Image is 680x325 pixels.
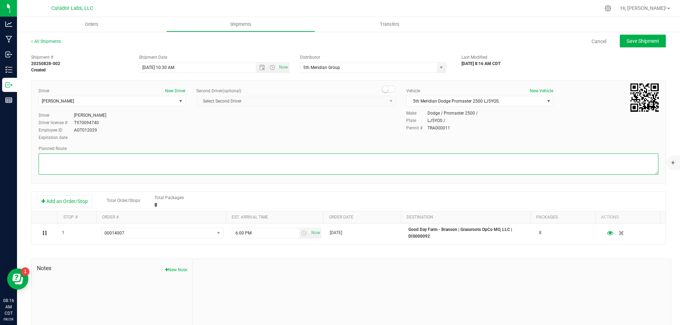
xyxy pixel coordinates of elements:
[42,99,74,104] span: [PERSON_NAME]
[406,117,427,124] label: Plate
[544,96,553,106] span: select
[5,66,12,73] inline-svg: Inventory
[39,88,50,94] label: Driver
[104,231,124,236] span: 00014007
[5,51,12,58] inline-svg: Inbound
[5,81,12,88] inline-svg: Outbound
[17,17,166,32] a: Orders
[74,112,106,118] div: [PERSON_NAME]
[427,125,450,131] div: TRA000011
[214,228,223,238] span: select
[154,202,157,208] strong: 8
[300,63,433,72] input: Select
[315,17,464,32] a: Transfers
[620,5,667,11] span: Hi, [PERSON_NAME]!
[39,134,74,141] label: Expiration date
[166,17,315,32] a: Shipments
[37,195,92,207] button: Add an Order/Stop
[407,96,544,106] span: 5th Meridian Dodge Promaster 2500 LJ5YOS
[74,127,97,133] div: AGT012029
[406,110,427,116] label: Make
[75,21,108,28] span: Orders
[5,21,12,28] inline-svg: Analytics
[39,120,74,126] label: Driver license #
[165,267,187,273] button: New Note
[620,35,666,47] button: Save Shipment
[139,54,167,60] label: Shipment Date
[107,198,140,203] span: Total Order/Stops
[536,215,558,220] a: Packages
[102,215,119,220] a: Order #
[62,230,64,236] span: 1
[539,230,542,236] span: 8
[3,317,14,322] p: 08/28
[407,215,433,220] a: Destination
[221,21,261,28] span: Shipments
[165,88,186,94] button: New Driver
[5,36,12,43] inline-svg: Manufacturing
[31,61,60,66] strong: 20250828-002
[256,65,268,70] span: Open the date view
[437,63,446,72] span: select
[630,83,659,112] qrcode: 20250828-002
[370,21,409,28] span: Transfers
[427,110,478,116] div: Dodge / Promaster 2500 /
[461,54,487,60] label: Last Modified
[5,97,12,104] inline-svg: Reports
[222,88,241,93] span: (optional)
[3,297,14,317] p: 08:16 AM CDT
[591,38,606,45] a: Cancel
[74,120,99,126] div: T970094740
[278,62,290,72] span: Set Current date
[39,112,74,118] label: Driver
[7,268,28,290] iframe: Resource center
[176,96,185,106] span: select
[31,39,61,44] a: All Shipments
[154,195,184,200] span: Total Packages
[427,117,445,124] div: LJ5YOS /
[408,226,531,240] p: Good Day Farm - Branson | Grassroots OpCo MO, LLC | DIS000092
[37,264,187,273] span: Notes
[39,146,67,151] span: Planned Route
[627,38,659,44] span: Save Shipment
[51,5,93,11] span: Curador Labs, LLC
[330,230,342,236] span: [DATE]
[266,65,278,70] span: Open the time view
[309,228,321,238] span: select
[461,61,500,66] strong: [DATE] 8:16 AM CDT
[232,215,268,220] a: Est. arrival time
[196,88,241,94] label: Second Driver
[406,125,427,131] label: Permit #
[310,228,322,238] span: Set Current date
[630,83,659,112] img: Scan me!
[406,88,420,94] label: Vehicle
[300,54,320,60] label: Distributor
[39,127,74,133] label: Employee ID
[603,5,612,12] div: Manage settings
[21,267,29,276] iframe: Resource center unread badge
[530,88,553,94] button: New Vehicle
[31,68,46,72] strong: Created
[329,215,353,220] a: Order date
[31,54,128,60] span: Shipment #
[63,215,78,220] a: Stop #
[299,228,310,238] span: select
[595,211,660,224] th: Actions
